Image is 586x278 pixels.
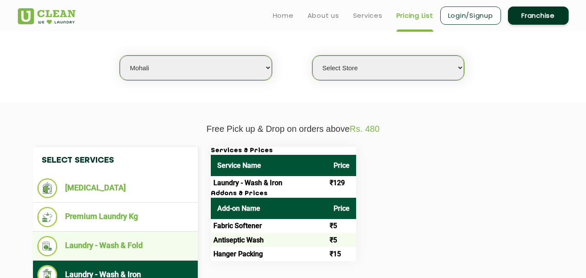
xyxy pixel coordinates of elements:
td: Laundry - Wash & Iron [211,176,327,190]
img: Laundry - Wash & Fold [37,236,58,256]
a: Services [353,10,383,21]
img: Dry Cleaning [37,178,58,198]
td: ₹15 [327,247,356,261]
li: [MEDICAL_DATA] [37,178,193,198]
a: Home [273,10,294,21]
img: UClean Laundry and Dry Cleaning [18,8,75,24]
p: Free Pick up & Drop on orders above [18,124,569,134]
th: Service Name [211,155,327,176]
li: Laundry - Wash & Fold [37,236,193,256]
td: ₹129 [327,176,356,190]
th: Add-on Name [211,198,327,219]
td: ₹5 [327,219,356,233]
span: Rs. 480 [350,124,380,134]
h3: Addons & Prices [211,190,356,198]
a: Pricing List [396,10,433,21]
img: Premium Laundry Kg [37,207,58,227]
li: Premium Laundry Kg [37,207,193,227]
th: Price [327,155,356,176]
a: Login/Signup [440,7,501,25]
h3: Services & Prices [211,147,356,155]
a: Franchise [508,7,569,25]
h4: Select Services [33,147,198,174]
td: Antiseptic Wash [211,233,327,247]
td: ₹5 [327,233,356,247]
a: About us [308,10,339,21]
td: Fabric Softener [211,219,327,233]
td: Hanger Packing [211,247,327,261]
th: Price [327,198,356,219]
